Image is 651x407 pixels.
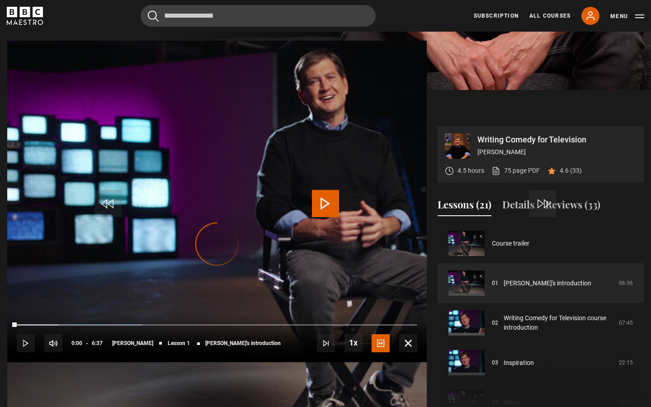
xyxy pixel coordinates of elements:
svg: BBC Maestro [7,7,43,25]
a: Inspiration [504,358,534,368]
button: Details [502,197,534,216]
a: All Courses [529,12,571,20]
p: Writing Comedy for Television [477,136,637,144]
div: Progress Bar [17,324,417,326]
button: Play [17,334,35,352]
button: Reviews (33) [545,197,600,216]
button: Captions [372,334,390,352]
p: 4.5 hours [458,166,484,175]
video-js: Video Player [7,126,427,362]
button: Playback Rate [344,334,363,352]
button: Toggle navigation [610,12,644,21]
p: [PERSON_NAME] [477,147,637,157]
a: [PERSON_NAME]'s introduction [504,279,591,288]
button: Lessons (21) [438,197,491,216]
input: Search [141,5,376,27]
p: 4.6 (33) [560,166,582,175]
a: 75 page PDF [491,166,540,175]
span: [PERSON_NAME] [112,341,153,346]
button: Next Lesson [317,334,335,352]
span: [PERSON_NAME]'s introduction [205,341,281,346]
a: Writing Comedy for Television course introduction [504,313,613,332]
span: 6:37 [92,335,103,351]
button: Submit the search query [148,10,159,22]
span: Lesson 1 [168,341,190,346]
a: Subscription [474,12,519,20]
button: Mute [44,334,62,352]
a: Course trailer [492,239,529,248]
span: 0:00 [71,335,82,351]
button: Fullscreen [399,334,417,352]
span: - [86,340,88,346]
